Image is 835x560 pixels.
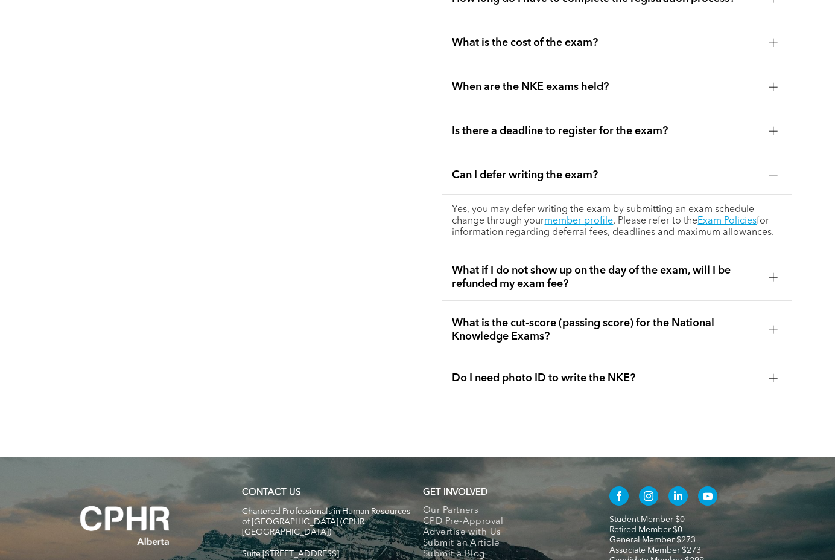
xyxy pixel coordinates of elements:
span: Suite [STREET_ADDRESS] [242,550,339,558]
span: Do I need photo ID to write the NKE? [452,372,759,385]
a: Submit an Article [423,538,584,549]
span: Is there a deadline to register for the exam? [452,124,759,138]
a: linkedin [668,486,688,509]
span: What is the cut-score (passing score) for the National Knowledge Exams? [452,317,759,343]
a: youtube [698,486,717,509]
a: facebook [609,486,629,509]
span: What if I do not show up on the day of the exam, will I be refunded my exam fee? [452,264,759,291]
p: Yes, you may defer writing the exam by submitting an exam schedule change through your . Please r... [452,204,782,239]
span: Chartered Professionals in Human Resources of [GEOGRAPHIC_DATA] (CPHR [GEOGRAPHIC_DATA]) [242,507,410,536]
a: Student Member $0 [609,515,685,524]
a: Advertise with Us [423,527,584,538]
a: Submit a Blog [423,549,584,560]
a: Associate Member $273 [609,546,701,555]
a: Exam Policies [697,216,757,226]
a: Our Partners [423,506,584,517]
span: Can I defer writing the exam? [452,169,759,182]
span: What is the cost of the exam? [452,36,759,50]
a: member profile [544,216,613,226]
a: General Member $273 [609,536,696,544]
span: When are the NKE exams held? [452,80,759,94]
a: CONTACT US [242,488,300,497]
a: CPD Pre-Approval [423,517,584,527]
span: GET INVOLVED [423,488,487,497]
a: instagram [639,486,658,509]
a: Retired Member $0 [609,526,682,534]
